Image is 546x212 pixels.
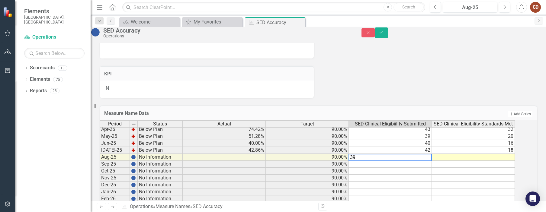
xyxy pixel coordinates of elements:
[131,134,136,139] img: TnMDeAgwAPMxUmUi88jYAAAAAElFTkSuQmCC
[194,18,241,26] div: My Favorites
[432,140,515,147] td: 16
[266,133,349,140] td: 90.00%
[100,195,130,202] td: Feb-26
[266,182,349,188] td: 90.00%
[402,5,415,9] span: Search
[108,121,122,127] span: Period
[217,121,231,127] span: Actual
[131,176,136,180] img: BgCOk07PiH71IgAAAABJRU5ErkJggg==
[266,188,349,195] td: 90.00%
[131,148,136,153] img: TnMDeAgwAPMxUmUi88jYAAAAAElFTkSuQmCC
[131,182,136,187] img: BgCOk07PiH71IgAAAABJRU5ErkJggg==
[131,196,136,201] img: BgCOk07PiH71IgAAAABJRU5ErkJggg==
[349,126,432,133] td: 43
[183,147,266,154] td: 42.86%
[393,3,424,11] button: Search
[100,147,130,154] td: [DATE]-25
[131,122,136,127] img: 8DAGhfEEPCf229AAAAAElFTkSuQmCC
[184,18,241,26] a: My Favorites
[138,126,183,133] td: Below Plan
[58,65,67,71] div: 13
[91,27,100,37] img: No Information
[138,161,183,168] td: No Information
[50,88,59,93] div: 28
[443,2,497,13] button: Aug-25
[183,126,266,133] td: 74.42%
[106,85,109,91] span: N
[300,121,314,127] span: Target
[156,204,190,209] a: Measure Names
[266,175,349,182] td: 90.00%
[183,133,266,140] td: 51.28%
[100,175,130,182] td: Nov-25
[100,126,130,133] td: Apr-25
[131,189,136,194] img: BgCOk07PiH71IgAAAABJRU5ErkJggg==
[100,168,130,175] td: Oct-25
[53,77,63,82] div: 75
[100,188,130,195] td: Jan-26
[266,147,349,154] td: 90.00%
[349,147,432,154] td: 42
[445,4,495,11] div: Aug-25
[138,154,183,161] td: No Information
[131,127,136,132] img: TnMDeAgwAPMxUmUi88jYAAAAAElFTkSuQmCC
[103,27,349,34] div: SED Accuracy
[131,155,136,160] img: BgCOk07PiH71IgAAAABJRU5ErkJggg==
[349,133,432,140] td: 39
[24,48,85,59] input: Search Below...
[266,195,349,202] td: 90.00%
[349,140,432,147] td: 40
[100,182,130,188] td: Dec-25
[138,182,183,188] td: No Information
[266,126,349,133] td: 90.00%
[525,191,540,206] div: Open Intercom Messenger
[3,7,14,17] img: ClearPoint Strategy
[138,195,183,202] td: No Information
[24,34,85,41] a: Operations
[104,71,309,77] h3: KPI
[131,169,136,173] img: BgCOk07PiH71IgAAAABJRU5ErkJggg==
[103,34,349,38] div: Operations
[138,188,183,195] td: No Information
[100,140,130,147] td: Jun-25
[432,133,515,140] td: 20
[24,8,85,15] span: Elements
[530,2,541,13] button: CD
[30,87,47,94] a: Reports
[508,111,532,117] button: Add Series
[100,161,130,168] td: Sep-25
[100,154,130,161] td: Aug-25
[138,140,183,147] td: Below Plan
[131,18,178,26] div: Welcome
[256,19,304,26] div: SED Accuracy
[138,175,183,182] td: No Information
[266,168,349,175] td: 90.00%
[131,162,136,166] img: BgCOk07PiH71IgAAAABJRU5ErkJggg==
[432,126,515,133] td: 32
[138,168,183,175] td: No Information
[355,121,426,127] span: SED Clinical Eligibiility Submitted
[121,18,178,26] a: Welcome
[24,15,85,25] small: [GEOGRAPHIC_DATA], [GEOGRAPHIC_DATA]
[153,121,167,127] span: Status
[100,133,130,140] td: May-25
[121,203,314,210] div: » »
[193,204,223,209] div: SED Accuracy
[183,140,266,147] td: 40.00%
[432,147,515,154] td: 18
[30,76,50,83] a: Elements
[266,140,349,147] td: 90.00%
[434,121,513,127] span: SED Clinical Eligibility Standards Met
[30,65,55,71] a: Scorecards
[266,161,349,168] td: 90.00%
[130,204,153,209] a: Operations
[131,141,136,146] img: TnMDeAgwAPMxUmUi88jYAAAAAElFTkSuQmCC
[104,111,379,116] h3: Measure Name Data
[122,2,425,13] input: Search ClearPoint...
[138,133,183,140] td: Below Plan
[266,154,349,161] td: 90.00%
[138,147,183,154] td: Below Plan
